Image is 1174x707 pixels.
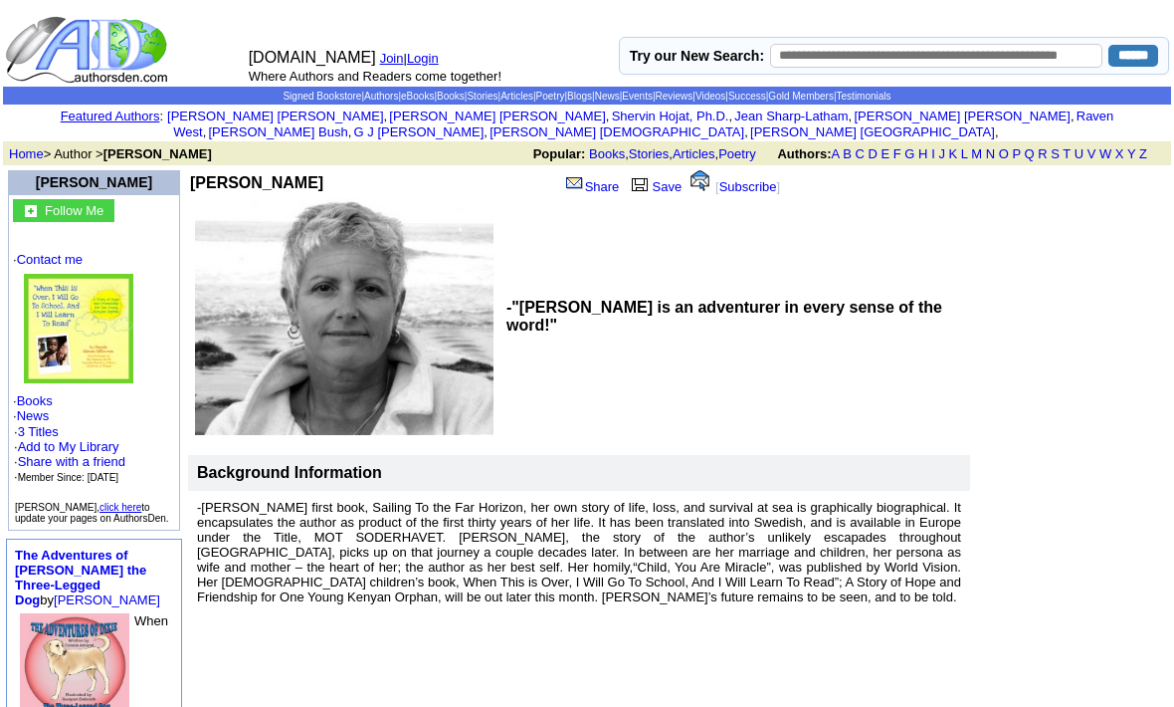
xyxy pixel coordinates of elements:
font: -[PERSON_NAME] first book, Sailing To the Far Horizon, her own story of life, loss, and survival ... [197,500,961,604]
a: F [893,146,901,161]
label: Try our New Search: [630,48,764,64]
a: [PERSON_NAME] [PERSON_NAME] [389,109,605,123]
a: Testimonials [837,91,891,102]
a: Articles [500,91,533,102]
img: gc.jpg [25,205,37,217]
a: Home [9,146,44,161]
a: 3 Titles [18,424,59,439]
a: Books [437,91,465,102]
font: i [732,112,734,122]
font: i [1075,112,1076,122]
a: Q [1024,146,1034,161]
font: i [852,112,854,122]
a: U [1075,146,1083,161]
b: [PERSON_NAME] [190,174,323,191]
a: Gold Members [768,91,834,102]
b: -"[PERSON_NAME] is an adventurer in every sense of the word!" [506,299,942,334]
a: K [949,146,958,161]
b: Background Information [197,464,382,481]
font: > Author > [9,146,212,161]
a: Login [407,51,439,66]
a: Poetry [536,91,565,102]
a: [PERSON_NAME] [PERSON_NAME] [167,109,383,123]
a: B [843,146,852,161]
a: eBooks [401,91,434,102]
a: [PERSON_NAME] [PERSON_NAME] [854,109,1070,123]
a: [PERSON_NAME] [36,174,152,190]
a: Contact me [17,252,83,267]
a: Books [17,393,53,408]
a: News [17,408,50,423]
a: G J [PERSON_NAME] [354,124,485,139]
a: click here [99,502,141,513]
font: ] [777,179,781,194]
img: See larger image [195,199,493,435]
a: O [999,146,1009,161]
a: [PERSON_NAME] Bush [208,124,347,139]
a: Videos [695,91,725,102]
a: [PERSON_NAME] [GEOGRAPHIC_DATA] [750,124,995,139]
font: , , , [533,146,1165,161]
a: Follow Me [45,201,103,218]
a: C [855,146,864,161]
font: [DOMAIN_NAME] [249,49,376,66]
a: X [1115,146,1124,161]
a: T [1063,146,1071,161]
font: : [61,109,163,123]
a: Save [627,179,683,194]
img: alert.gif [690,170,709,191]
font: i [206,127,208,138]
a: G [904,146,914,161]
span: | | | | | | | | | | | | | | [283,91,890,102]
a: Jean Sharp-Latham [734,109,848,123]
font: Member Since: [DATE] [18,472,119,483]
font: by [15,548,160,607]
font: i [999,127,1001,138]
a: Shervin Hojat, Ph.D. [612,109,729,123]
font: [ [715,179,719,194]
a: Raven West [173,109,1113,139]
a: [PERSON_NAME] [54,592,160,607]
a: Featured Authors [61,109,160,123]
a: V [1087,146,1096,161]
font: i [748,127,750,138]
a: Success [728,91,766,102]
a: Poetry [718,146,756,161]
a: M [971,146,982,161]
font: i [351,127,353,138]
img: logo_ad.gif [5,15,172,85]
b: [PERSON_NAME] [103,146,212,161]
a: J [938,146,945,161]
font: i [609,112,611,122]
a: Authors [364,91,398,102]
a: R [1038,146,1047,161]
a: Join [380,51,404,66]
a: News [595,91,620,102]
a: Books [589,146,625,161]
img: library.gif [629,175,651,191]
font: Follow Me [45,203,103,218]
a: The Adventures of [PERSON_NAME] the Three-Legged Dog [15,548,146,607]
a: Share with a friend [18,454,125,469]
a: I [931,146,935,161]
b: Authors: [777,146,831,161]
a: P [1012,146,1020,161]
font: [PERSON_NAME], to update your pages on AuthorsDen. [15,502,169,524]
font: · [14,424,125,484]
a: Share [564,179,620,194]
a: Signed Bookstore [283,91,361,102]
a: Subscribe [719,179,777,194]
a: Add to My Library [18,439,119,454]
a: [PERSON_NAME] [DEMOGRAPHIC_DATA] [489,124,744,139]
a: Articles [673,146,715,161]
img: share_page.gif [566,175,583,191]
a: Reviews [656,91,693,102]
font: i [488,127,489,138]
a: Events [622,91,653,102]
a: H [918,146,927,161]
img: 46605.jpg [24,274,133,383]
a: Y [1127,146,1135,161]
a: D [868,146,877,161]
b: Popular: [533,146,586,161]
